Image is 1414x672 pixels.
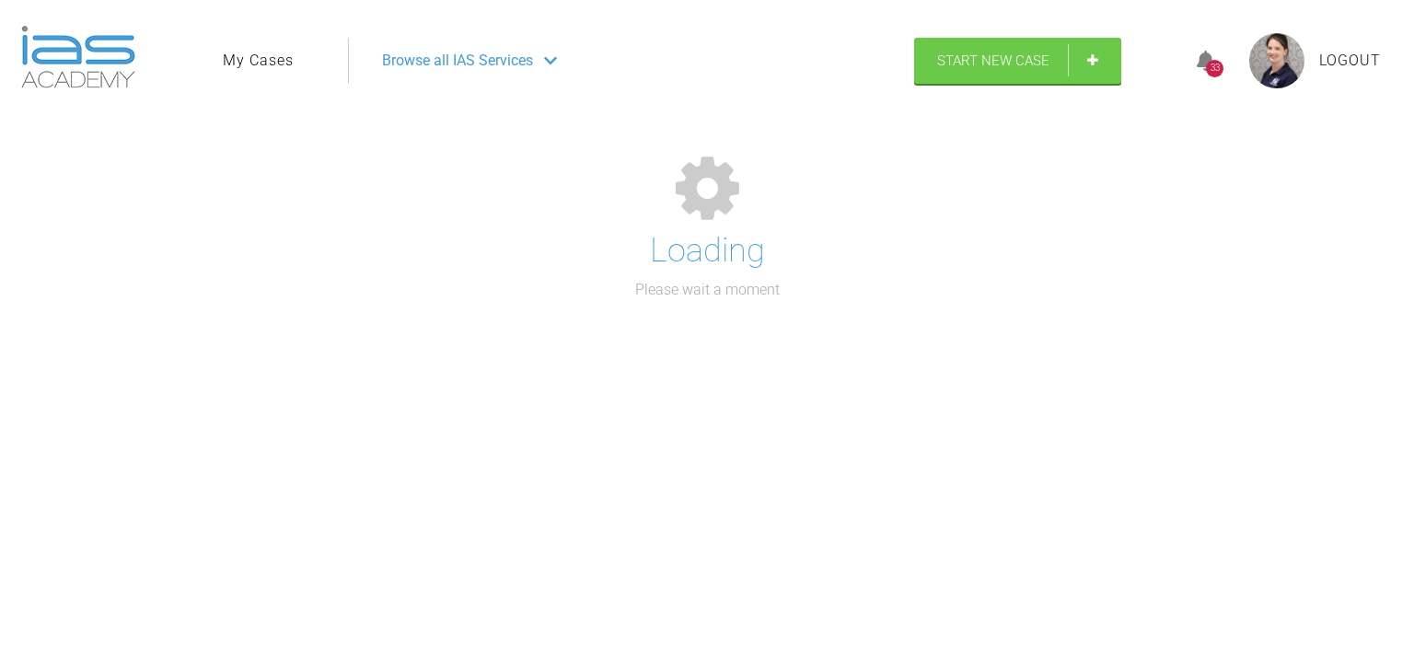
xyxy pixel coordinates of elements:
a: Logout [1319,49,1381,73]
div: 33 [1206,60,1223,77]
a: My Cases [223,49,294,73]
p: Please wait a moment [635,278,780,302]
img: logo-light.3e3ef733.png [21,26,135,88]
a: Start New Case [914,38,1121,84]
img: profile.png [1249,33,1304,88]
h1: Loading [650,225,765,278]
span: Browse all IAS Services [382,49,533,73]
span: Start New Case [937,52,1049,69]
